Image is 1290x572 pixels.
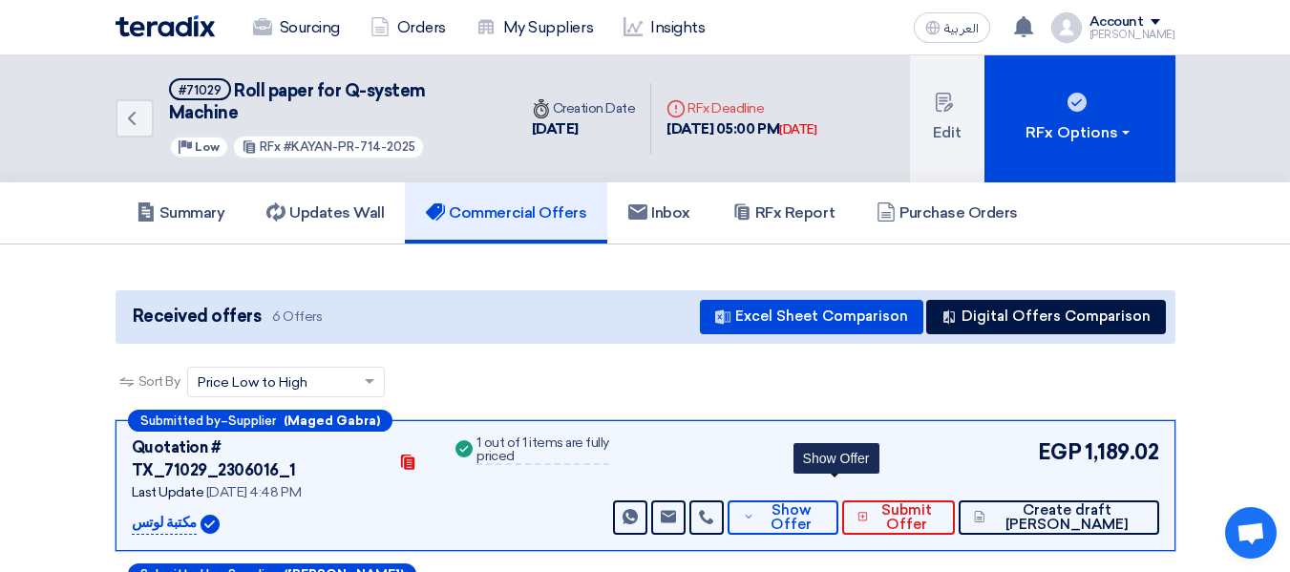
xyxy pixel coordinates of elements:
[1026,121,1133,144] div: RFx Options
[666,118,816,140] div: [DATE] 05:00 PM
[133,304,262,329] span: Received offers
[607,182,711,244] a: Inbox
[206,484,301,500] span: [DATE] 4:48 PM
[1225,507,1277,559] a: Open chat
[116,15,215,37] img: Teradix logo
[266,203,384,222] h5: Updates Wall
[1051,12,1082,43] img: profile_test.png
[608,7,720,49] a: Insights
[914,12,990,43] button: العربية
[284,414,380,427] b: (Maged Gabra)
[666,98,816,118] div: RFx Deadline
[728,500,837,535] button: Show Offer
[238,7,355,49] a: Sourcing
[1038,436,1082,468] span: EGP
[959,500,1158,535] button: Create draft [PERSON_NAME]
[132,436,388,482] div: Quotation # TX_71029_2306016_1
[984,55,1175,182] button: RFx Options
[179,84,222,96] div: #71029
[137,203,225,222] h5: Summary
[284,139,415,154] span: #KAYAN-PR-714-2025
[405,182,607,244] a: Commercial Offers
[842,500,956,535] button: Submit Offer
[245,182,405,244] a: Updates Wall
[711,182,856,244] a: RFx Report
[700,300,923,334] button: Excel Sheet Comparison
[856,182,1039,244] a: Purchase Orders
[128,410,392,432] div: –
[1089,30,1175,40] div: [PERSON_NAME]
[990,503,1144,532] span: Create draft [PERSON_NAME]
[201,515,220,534] img: Verified Account
[873,503,940,532] span: Submit Offer
[116,182,246,244] a: Summary
[140,414,221,427] span: Submitted by
[910,55,984,182] button: Edit
[198,372,307,392] span: Price Low to High
[1089,14,1144,31] div: Account
[944,22,979,35] span: العربية
[355,7,461,49] a: Orders
[628,203,690,222] h5: Inbox
[759,503,822,532] span: Show Offer
[169,80,427,123] span: Roll paper for Q-system Machine
[272,307,322,326] span: 6 Offers
[779,120,816,139] div: [DATE]
[1085,436,1158,468] span: 1,189.02
[195,140,220,154] span: Low
[532,118,636,140] div: [DATE]
[461,7,608,49] a: My Suppliers
[877,203,1018,222] h5: Purchase Orders
[476,436,609,465] div: 1 out of 1 items are fully priced
[426,203,586,222] h5: Commercial Offers
[138,371,180,392] span: Sort By
[260,139,281,154] span: RFx
[926,300,1166,334] button: Digital Offers Comparison
[132,512,197,535] p: مكتبة لوتس
[228,414,276,427] span: Supplier
[532,98,636,118] div: Creation Date
[132,484,204,500] span: Last Update
[169,78,494,125] h5: Roll paper for Q-system Machine
[793,443,879,474] div: Show Offer
[732,203,835,222] h5: RFx Report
